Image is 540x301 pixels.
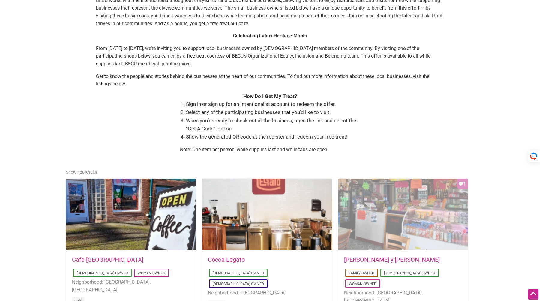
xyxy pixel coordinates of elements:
strong: Celebrating Latinx Heritage Month [233,33,307,39]
li: Neighborhood: [GEOGRAPHIC_DATA], [GEOGRAPHIC_DATA] [72,278,190,294]
a: Family-Owned [349,271,374,275]
a: Cocoa Legato [208,256,245,263]
a: [PERSON_NAME] y [PERSON_NAME] [344,256,440,263]
a: Woman-Owned [138,271,165,275]
strong: How Do I Get My Treat? [243,93,297,99]
p: Get to know the people and stories behind the businesses at the heart of our communities. To find... [96,73,444,88]
a: [DEMOGRAPHIC_DATA]-Owned [384,271,435,275]
a: Cafe [GEOGRAPHIC_DATA] [72,256,143,263]
li: Show the generated QR code at the register and redeem your free treat! [186,133,360,141]
a: [DEMOGRAPHIC_DATA]-Owned [213,282,264,286]
li: Sign in or sign up for an Intentionalist account to redeem the offer. [186,100,360,108]
p: Note: One item per person, while supplies last and while tabs are open. [180,146,360,153]
span: Showing results [66,170,97,174]
b: 8 [82,170,85,174]
li: Neighborhood: [GEOGRAPHIC_DATA] [208,289,326,297]
p: From [DATE] to [DATE], we’re inviting you to support local businesses owned by [DEMOGRAPHIC_DATA]... [96,45,444,68]
a: Woman-Owned [349,282,376,286]
a: [DEMOGRAPHIC_DATA]-Owned [77,271,128,275]
a: [DEMOGRAPHIC_DATA]-Owned [213,271,264,275]
div: Scroll Back to Top [528,289,538,300]
li: When you’re ready to check out at the business, open the link and select the “Get A Code” button. [186,117,360,133]
li: Select any of the participating businesses that you’d like to visit. [186,108,360,116]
